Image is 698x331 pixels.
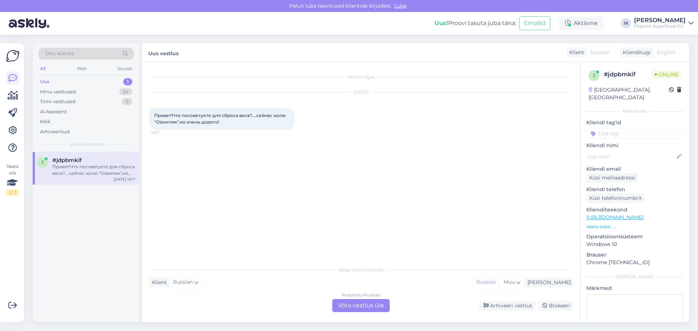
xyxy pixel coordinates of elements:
div: [PERSON_NAME] [525,279,571,286]
div: IK [621,18,631,28]
div: Minu vestlused [40,88,76,96]
p: Kliendi nimi [586,142,683,149]
p: Windows 10 [586,241,683,248]
div: Russian to Russian [342,292,381,298]
div: Võta vestlus üle [332,299,390,312]
div: # jdpbmkif [604,70,652,79]
div: [DATE] [149,89,573,96]
div: Vaata siia [6,163,19,196]
div: 1 [123,78,132,85]
div: Kõik [40,118,51,125]
div: Klienditugi [620,49,651,56]
span: Uued vestlused [69,141,103,148]
span: Muu [504,279,515,285]
div: Küsi meiliaadressi [586,173,638,183]
div: Arhiveeri vestlus [479,301,535,311]
span: Russian [173,278,193,286]
div: Valige keel ja vastake [149,267,573,273]
span: Luba [392,3,409,9]
div: Blokeeri [538,301,573,311]
input: Lisa nimi [587,153,675,161]
span: English [657,49,676,56]
div: Russian [473,277,500,288]
div: [PERSON_NAME] [634,17,686,23]
label: Uus vestlus [148,48,178,57]
div: Klient [566,49,584,56]
div: Fitpoint Superfood OÜ [634,23,686,29]
div: [PERSON_NAME] [586,274,683,280]
div: 34 [119,88,132,96]
div: Vestlus algas [149,74,573,80]
div: [GEOGRAPHIC_DATA], [GEOGRAPHIC_DATA] [589,86,669,101]
img: Askly Logo [6,49,20,63]
span: Привет!Что посоветуете для сброса веса?....сейчас колю "Оземпик",но очень дорого! [154,113,288,125]
span: j [41,160,44,165]
button: Emailid [519,16,550,30]
div: [DATE] 19:17 [114,177,135,182]
div: Socials [116,64,134,73]
a: [URL][DOMAIN_NAME] [586,214,643,221]
p: Brauser [586,251,683,259]
span: j [593,73,595,78]
p: Kliendi email [586,165,683,173]
p: Klienditeekond [586,206,683,214]
div: Arhiveeritud [40,128,70,136]
p: Kliendi telefon [586,186,683,193]
div: All [39,64,47,73]
div: Klient [149,279,167,286]
div: Kliendi info [586,108,683,114]
p: Operatsioonisüsteem [586,233,683,241]
div: AI Assistent [40,108,67,116]
span: #jdpbmkif [52,157,82,164]
div: Proovi tasuta juba täna: [434,19,516,28]
div: Aktiivne [559,17,603,30]
div: Web [75,64,88,73]
span: 19:17 [151,130,178,136]
span: Otsi kliente [45,50,74,57]
p: Kliendi tag'id [586,119,683,126]
b: Uus! [434,20,448,27]
p: Märkmed [586,284,683,292]
span: Online [652,70,681,78]
div: Uus [40,78,49,85]
a: [PERSON_NAME]Fitpoint Superfood OÜ [634,17,694,29]
div: 0 [122,98,132,105]
span: Russian [590,49,610,56]
input: Lisa tag [586,128,683,139]
div: Tiimi vestlused [40,98,76,105]
p: Vaata edasi ... [586,223,683,230]
div: Привет!Что посоветуете для сброса веса?....сейчас колю "Оземпик",но очень дорого! [52,164,135,177]
div: 2 / 3 [6,189,19,196]
div: Küsi telefoninumbrit [586,193,645,203]
p: Chrome [TECHNICAL_ID] [586,259,683,266]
